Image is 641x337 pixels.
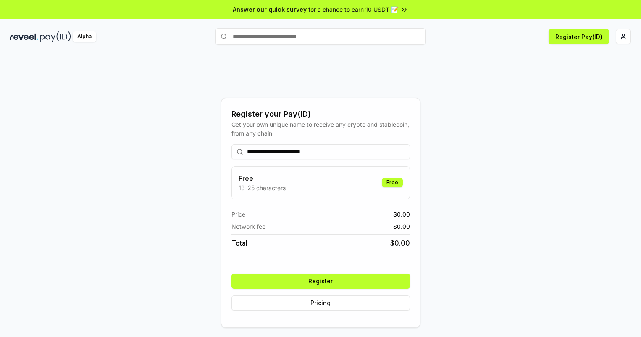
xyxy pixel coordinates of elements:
[308,5,398,14] span: for a chance to earn 10 USDT 📝
[231,274,410,289] button: Register
[239,173,286,183] h3: Free
[231,210,245,219] span: Price
[231,295,410,311] button: Pricing
[549,29,609,44] button: Register Pay(ID)
[393,210,410,219] span: $ 0.00
[10,31,38,42] img: reveel_dark
[233,5,307,14] span: Answer our quick survey
[239,183,286,192] p: 13-25 characters
[40,31,71,42] img: pay_id
[390,238,410,248] span: $ 0.00
[382,178,403,187] div: Free
[73,31,96,42] div: Alpha
[231,238,247,248] span: Total
[231,120,410,138] div: Get your own unique name to receive any crypto and stablecoin, from any chain
[231,222,265,231] span: Network fee
[231,108,410,120] div: Register your Pay(ID)
[393,222,410,231] span: $ 0.00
